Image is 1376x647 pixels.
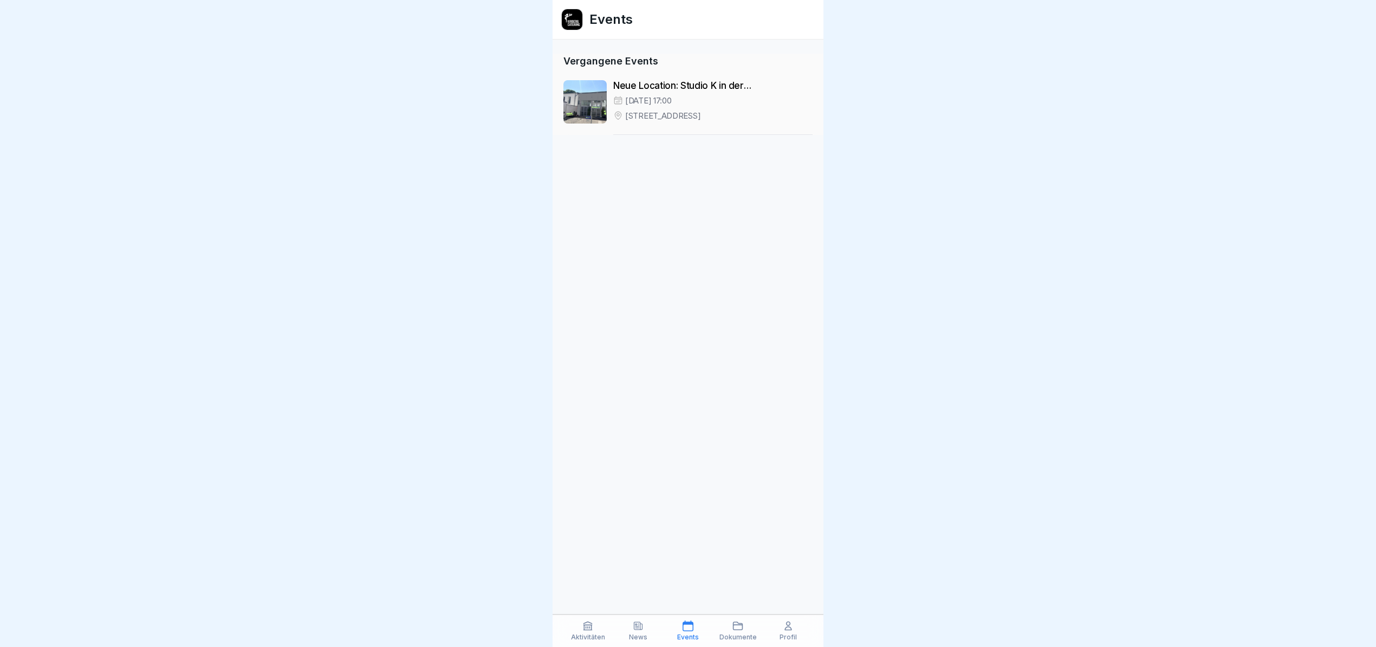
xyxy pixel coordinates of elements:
p: Aktivitäten [571,633,605,641]
a: Neue Location: Studio K in der [GEOGRAPHIC_DATA][DATE] 17:00[STREET_ADDRESS] [563,76,813,135]
p: Profil [780,633,797,641]
p: [DATE] 17:00 [625,95,671,106]
p: Vergangene Events [563,54,813,68]
p: Dokumente [719,633,757,641]
p: [STREET_ADDRESS] [625,111,700,121]
h1: Events [589,10,633,29]
p: Neue Location: Studio K in der [GEOGRAPHIC_DATA] [613,80,813,91]
p: News [629,633,647,641]
p: Events [677,633,699,641]
img: ewxb9rjzulw9ace2na8lwzf2.png [562,9,582,30]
